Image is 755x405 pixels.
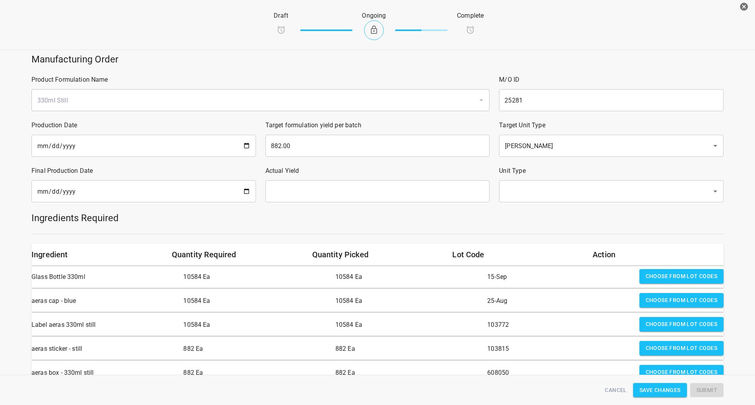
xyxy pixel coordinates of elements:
[31,317,177,333] p: Label aeras 330ml still
[265,166,490,176] p: Actual Yield
[183,365,329,381] p: 882 Ea
[31,269,177,285] p: Glass Bottle 330ml
[335,317,481,333] p: 10584 Ea
[31,365,177,381] p: aeras box - 330ml still
[487,269,633,285] p: 15-Sep
[335,365,481,381] p: 882 Ea
[452,248,583,261] h6: Lot Code
[31,53,724,66] h5: Manufacturing Order
[457,11,484,20] p: Complete
[499,75,724,84] p: M/O ID
[31,212,724,224] h5: Ingredients Required
[31,121,256,130] p: Production Date
[31,166,256,176] p: Final Production Date
[265,121,490,130] p: Target formulation yield per batch
[646,367,717,377] span: Choose from lot codes
[31,75,490,84] p: Product Formulation Name
[646,319,717,329] span: Choose from lot codes
[183,269,329,285] p: 10584 Ea
[639,269,724,284] button: Choose from lot codes
[172,248,303,261] h6: Quantity Required
[710,186,721,197] button: Open
[487,293,633,309] p: 25-Aug
[639,365,724,379] button: Choose from lot codes
[710,140,721,151] button: Open
[646,295,717,305] span: Choose from lot codes
[335,293,481,309] p: 10584 Ea
[499,166,724,176] p: Unit Type
[183,341,329,357] p: 882 Ea
[646,271,717,281] span: Choose from lot codes
[646,343,717,353] span: Choose from lot codes
[639,385,681,395] span: Save Changes
[312,248,443,261] h6: Quantity Picked
[602,383,630,398] button: Cancel
[335,269,481,285] p: 10584 Ea
[639,341,724,356] button: Choose from lot codes
[31,293,177,309] p: aeras cap - blue
[487,317,633,333] p: 103772
[487,341,633,357] p: 103815
[593,248,724,261] h6: Action
[362,11,386,20] p: Ongoing
[639,317,724,332] button: Choose from lot codes
[487,365,633,381] p: 608050
[183,293,329,309] p: 10584 Ea
[605,385,626,395] span: Cancel
[499,121,724,130] p: Target Unit Type
[271,11,291,20] p: Draft
[335,341,481,357] p: 882 Ea
[639,293,724,308] button: Choose from lot codes
[183,317,329,333] p: 10584 Ea
[31,248,162,261] h6: Ingredient
[31,341,177,357] p: aeras sticker - still
[633,383,687,398] button: Save Changes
